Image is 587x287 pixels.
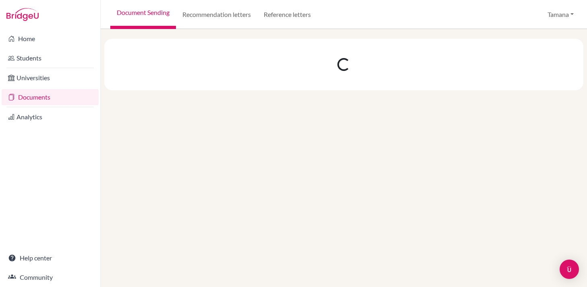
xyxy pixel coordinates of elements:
a: Universities [2,70,99,86]
a: Home [2,31,99,47]
a: Help center [2,250,99,266]
a: Documents [2,89,99,105]
div: Open Intercom Messenger [560,260,579,279]
img: Bridge-U [6,8,39,21]
a: Students [2,50,99,66]
a: Analytics [2,109,99,125]
a: Community [2,269,99,285]
button: Tamana [544,7,577,22]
